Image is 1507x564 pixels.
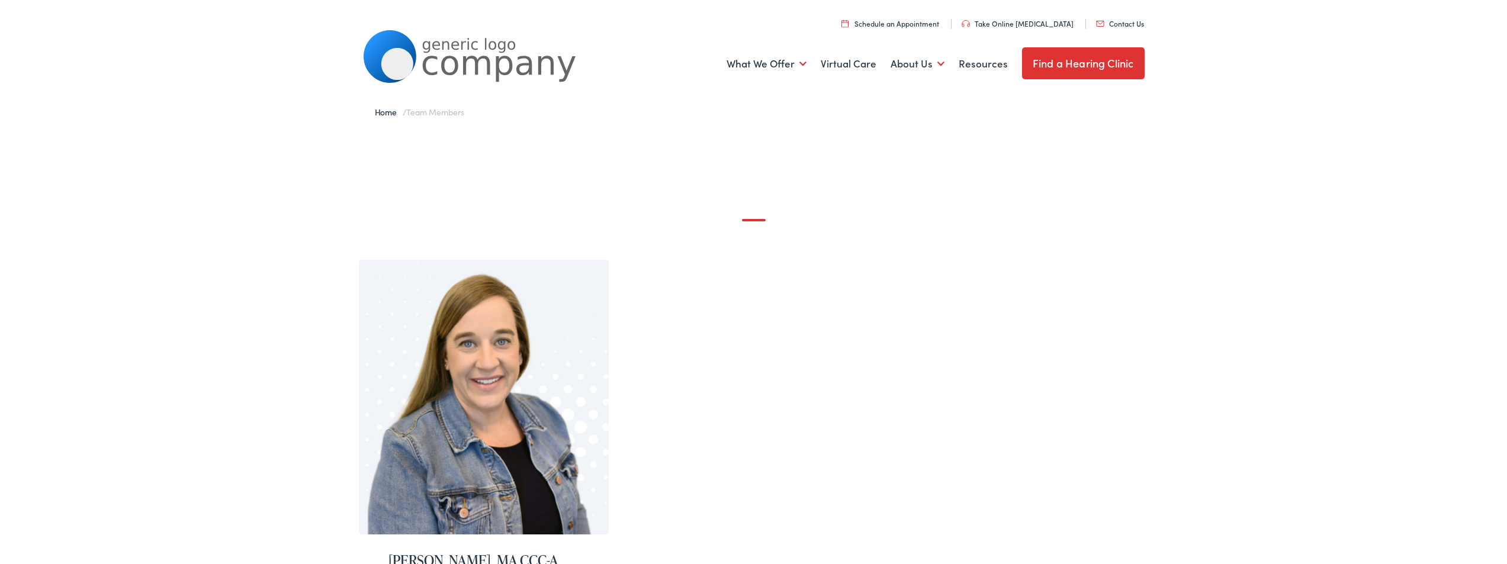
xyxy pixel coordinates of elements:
[1022,47,1145,79] a: Find a Hearing Clinic
[841,18,939,28] a: Schedule an Appointment
[962,18,1074,28] a: Take Online [MEDICAL_DATA]
[959,42,1008,86] a: Resources
[841,20,849,27] img: utility icon
[406,106,464,118] span: Team Members
[1096,18,1144,28] a: Contact Us
[1096,21,1104,27] img: utility icon
[962,20,970,27] img: utility icon
[891,42,944,86] a: About Us
[821,42,876,86] a: Virtual Care
[727,42,806,86] a: What We Offer
[375,106,464,118] span: /
[375,106,403,118] a: Home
